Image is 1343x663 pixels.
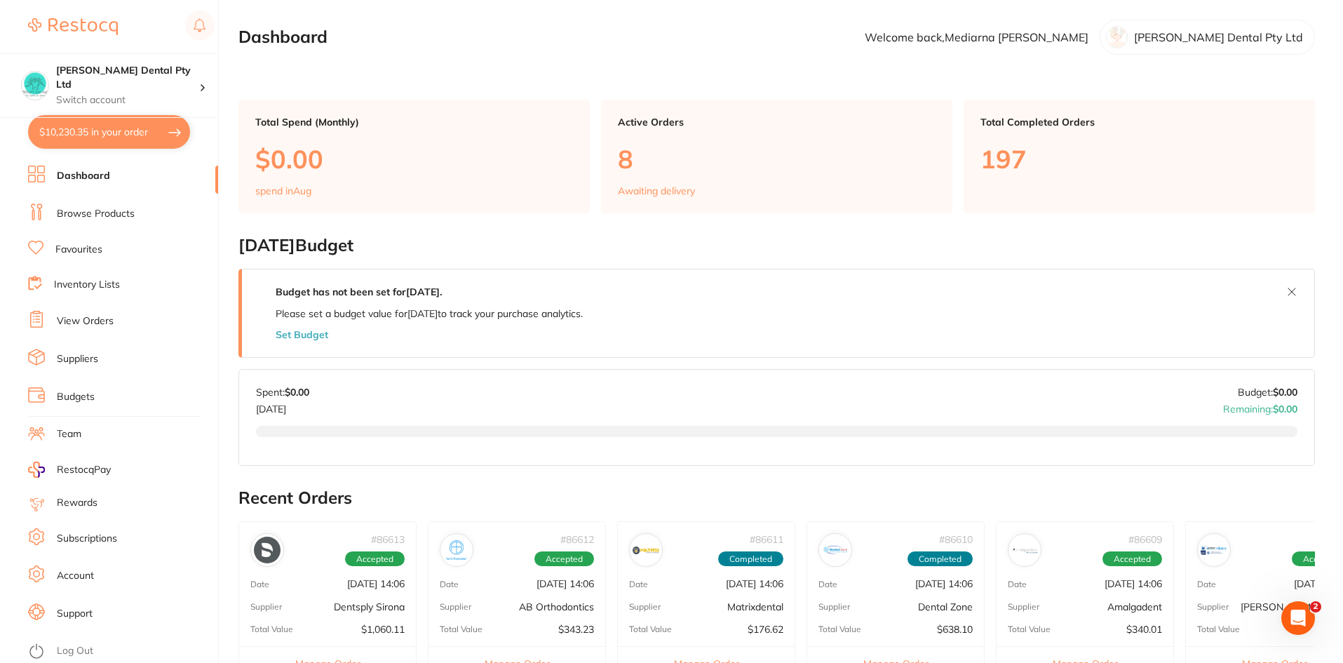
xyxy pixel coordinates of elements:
[818,602,850,612] p: Supplier
[915,578,973,589] p: [DATE] 14:06
[276,286,442,298] strong: Budget has not been set for [DATE] .
[1128,534,1162,545] p: # 86609
[57,463,111,477] span: RestocqPay
[28,11,118,43] a: Restocq Logo
[918,601,973,612] p: Dental Zone
[28,18,118,35] img: Restocq Logo
[22,72,48,98] img: Biltoft Dental Pty Ltd
[618,116,936,128] p: Active Orders
[57,314,114,328] a: View Orders
[440,580,459,589] p: Date
[1126,624,1162,635] p: $340.01
[1281,601,1315,635] iframe: Intercom live chat
[238,236,1315,255] h2: [DATE] Budget
[629,624,672,634] p: Total Value
[633,537,659,563] img: Matrixdental
[534,551,594,567] span: Accepted
[865,31,1088,43] p: Welcome back, Mediarna [PERSON_NAME]
[276,329,328,340] button: Set Budget
[440,624,482,634] p: Total Value
[57,569,94,583] a: Account
[718,551,783,567] span: Completed
[56,64,199,91] h4: Biltoft Dental Pty Ltd
[907,551,973,567] span: Completed
[1273,403,1297,415] strong: $0.00
[1011,537,1038,563] img: Amalgadent
[57,169,110,183] a: Dashboard
[1201,537,1227,563] img: Erskine Dental
[256,398,309,415] p: [DATE]
[57,496,97,510] a: Rewards
[939,534,973,545] p: # 86610
[601,100,952,213] a: Active Orders8Awaiting delivery
[629,580,648,589] p: Date
[1197,624,1240,634] p: Total Value
[536,578,594,589] p: [DATE] 14:06
[255,116,573,128] p: Total Spend (Monthly)
[618,145,936,173] p: 8
[57,644,93,658] a: Log Out
[250,580,269,589] p: Date
[361,624,405,635] p: $1,060.11
[255,145,573,173] p: $0.00
[238,27,328,47] h2: Dashboard
[57,207,135,221] a: Browse Products
[726,578,783,589] p: [DATE] 14:06
[1107,601,1162,612] p: Amalgadent
[56,93,199,107] p: Switch account
[818,624,861,634] p: Total Value
[443,537,470,563] img: AB Orthodontics
[57,390,95,404] a: Budgets
[371,534,405,545] p: # 86613
[57,427,81,441] a: Team
[28,462,111,478] a: RestocqPay
[1197,580,1216,589] p: Date
[28,641,214,663] button: Log Out
[1102,551,1162,567] span: Accepted
[256,387,309,398] p: Spent:
[618,185,695,196] p: Awaiting delivery
[1273,386,1297,399] strong: $0.00
[560,534,594,545] p: # 86612
[276,308,583,319] p: Please set a budget value for [DATE] to track your purchase analytics.
[519,601,594,612] p: AB Orthodontics
[964,100,1315,213] a: Total Completed Orders197
[345,551,405,567] span: Accepted
[1008,624,1051,634] p: Total Value
[54,278,120,292] a: Inventory Lists
[254,537,281,563] img: Dentsply Sirona
[250,624,293,634] p: Total Value
[55,243,102,257] a: Favourites
[238,488,1315,508] h2: Recent Orders
[1008,602,1039,612] p: Supplier
[1134,31,1303,43] p: [PERSON_NAME] Dental Pty Ltd
[57,607,93,621] a: Support
[750,534,783,545] p: # 86611
[57,532,117,546] a: Subscriptions
[980,145,1298,173] p: 197
[1310,601,1321,612] span: 2
[285,386,309,399] strong: $0.00
[980,116,1298,128] p: Total Completed Orders
[1223,398,1297,415] p: Remaining:
[1238,387,1297,398] p: Budget:
[727,601,783,612] p: Matrixdental
[1008,580,1027,589] p: Date
[822,537,849,563] img: Dental Zone
[57,352,98,366] a: Suppliers
[347,578,405,589] p: [DATE] 14:06
[558,624,594,635] p: $343.23
[1105,578,1162,589] p: [DATE] 14:06
[28,462,45,478] img: RestocqPay
[937,624,973,635] p: $638.10
[1197,602,1229,612] p: Supplier
[818,580,837,589] p: Date
[440,602,471,612] p: Supplier
[629,602,661,612] p: Supplier
[250,602,282,612] p: Supplier
[255,185,311,196] p: spend in Aug
[334,601,405,612] p: Dentsply Sirona
[238,100,590,213] a: Total Spend (Monthly)$0.00spend inAug
[748,624,783,635] p: $176.62
[28,115,190,149] button: $10,230.35 in your order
